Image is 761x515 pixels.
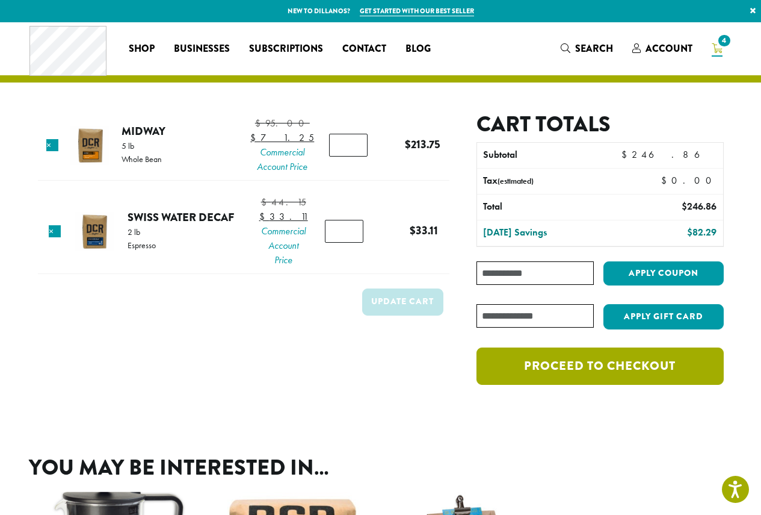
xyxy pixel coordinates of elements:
[477,143,615,168] th: Subtotal
[329,134,368,157] input: Product quantity
[49,225,61,237] a: Remove this item
[122,155,162,163] p: Whole Bean
[128,209,234,225] a: Swiss Water Decaf
[325,220,363,243] input: Product quantity
[259,210,270,223] span: $
[122,142,162,150] p: 5 lb
[255,117,310,130] bdi: 95.00
[119,39,164,58] a: Shop
[342,42,386,57] span: Contact
[410,222,438,239] bdi: 33.11
[682,200,687,213] span: $
[249,42,323,57] span: Subscriptions
[29,455,733,481] h2: You may be interested in…
[682,200,716,213] bdi: 246.86
[687,226,692,239] span: $
[410,222,416,239] span: $
[476,348,723,385] a: Proceed to checkout
[46,139,58,151] a: Remove this item
[250,131,314,144] bdi: 71.25
[250,145,314,174] span: Commercial Account Price
[661,174,671,187] span: $
[687,226,716,239] bdi: 82.29
[255,117,265,130] span: $
[129,42,155,57] span: Shop
[621,148,717,161] bdi: 246.86
[603,304,724,329] button: Apply Gift Card
[716,33,732,49] span: 4
[122,123,165,139] a: Midway
[645,42,692,55] span: Account
[362,289,443,316] button: Update cart
[476,111,723,137] h2: Cart totals
[405,136,411,152] span: $
[405,42,431,57] span: Blog
[261,196,306,208] bdi: 44.15
[477,195,624,220] th: Total
[477,220,624,246] th: [DATE] Savings
[575,42,613,55] span: Search
[621,148,632,161] span: $
[603,261,724,286] button: Apply coupon
[128,241,156,249] p: Espresso
[259,210,308,223] bdi: 33.11
[259,224,308,267] span: Commercial Account Price
[405,136,440,152] bdi: 213.75
[70,126,109,165] img: Midway
[128,228,156,236] p: 2 lb
[75,212,114,251] img: Swiss Water Decaf
[174,42,230,57] span: Businesses
[261,196,271,208] span: $
[551,39,623,58] a: Search
[250,131,260,144] span: $
[477,169,651,194] th: Tax
[360,6,474,16] a: Get started with our best seller
[498,176,534,186] small: (estimated)
[661,174,717,187] bdi: 0.00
